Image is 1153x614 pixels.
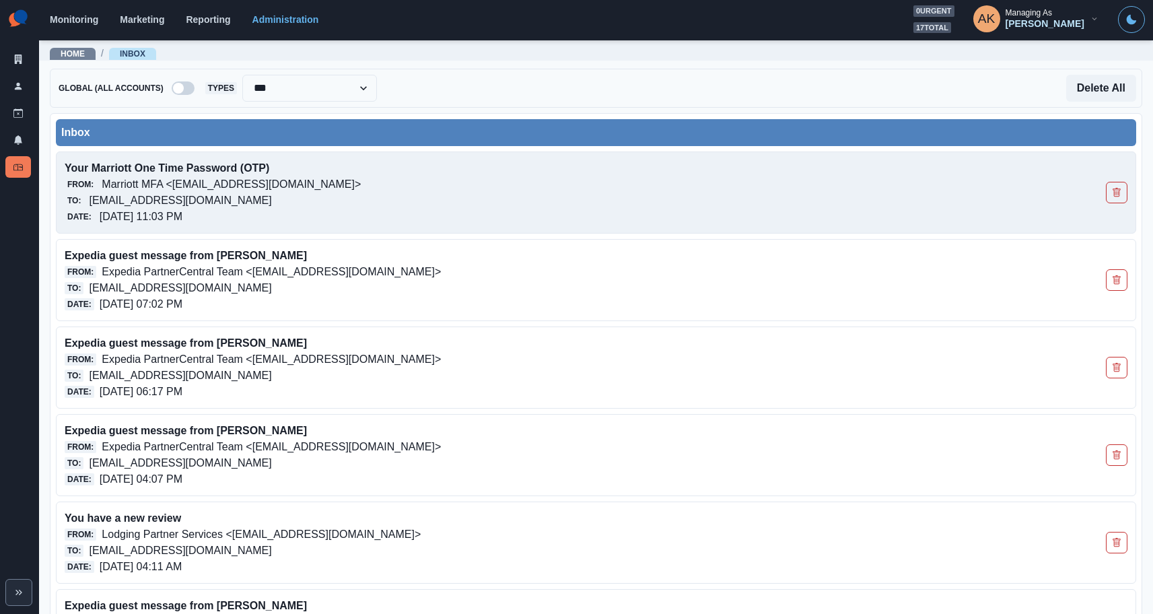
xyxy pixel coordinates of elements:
div: [PERSON_NAME] [1006,18,1084,30]
p: Lodging Partner Services <[EMAIL_ADDRESS][DOMAIN_NAME]> [102,526,421,543]
a: Monitoring [50,14,98,25]
p: [EMAIL_ADDRESS][DOMAIN_NAME] [89,193,271,209]
button: Delete Email [1106,357,1127,378]
span: Types [205,82,237,94]
p: [EMAIL_ADDRESS][DOMAIN_NAME] [89,368,271,384]
p: Marriott MFA <[EMAIL_ADDRESS][DOMAIN_NAME]> [102,176,361,193]
span: From: [65,353,96,366]
p: Expedia PartnerCentral Team <[EMAIL_ADDRESS][DOMAIN_NAME]> [102,264,441,280]
p: Expedia guest message from [PERSON_NAME] [65,598,915,614]
span: From: [65,441,96,453]
div: Managing As [1006,8,1052,18]
p: Expedia guest message from [PERSON_NAME] [65,335,915,351]
a: Administration [252,14,319,25]
div: Inbox [61,125,1131,141]
p: [DATE] 06:17 PM [100,384,182,400]
button: Delete Email [1106,444,1127,466]
p: [DATE] 04:11 AM [100,559,182,575]
a: Inbox [5,156,31,178]
button: Managing As[PERSON_NAME] [963,5,1110,32]
span: To: [65,545,83,557]
span: To: [65,282,83,294]
span: To: [65,457,83,469]
span: Date: [65,211,94,223]
p: [DATE] 07:02 PM [100,296,182,312]
span: From: [65,528,96,541]
p: [DATE] 04:07 PM [100,471,182,487]
a: Marketing [120,14,164,25]
span: To: [65,370,83,382]
p: You have a new review [65,510,915,526]
a: Draft Posts [5,102,31,124]
p: Expedia guest message from [PERSON_NAME] [65,248,915,264]
a: Reporting [186,14,230,25]
a: Notifications [5,129,31,151]
span: 17 total [913,22,951,34]
p: Expedia PartnerCentral Team <[EMAIL_ADDRESS][DOMAIN_NAME]> [102,351,441,368]
button: Delete All [1066,75,1136,102]
button: Expand [5,579,32,606]
a: Users [5,75,31,97]
span: Date: [65,298,94,310]
p: [DATE] 11:03 PM [100,209,182,225]
span: 0 urgent [913,5,954,17]
span: To: [65,195,83,207]
span: Date: [65,386,94,398]
div: Alex Kalogeropoulos [978,3,995,35]
p: [EMAIL_ADDRESS][DOMAIN_NAME] [89,455,271,471]
a: Inbox [120,49,145,59]
button: Delete Email [1106,182,1127,203]
span: From: [65,266,96,278]
p: Expedia guest message from [PERSON_NAME] [65,423,915,439]
span: / [101,46,104,61]
button: Delete Email [1106,532,1127,553]
span: From: [65,178,96,191]
span: Date: [65,473,94,485]
nav: breadcrumb [50,46,156,61]
span: Global (All Accounts) [56,82,166,94]
p: [EMAIL_ADDRESS][DOMAIN_NAME] [89,280,271,296]
p: Expedia PartnerCentral Team <[EMAIL_ADDRESS][DOMAIN_NAME]> [102,439,441,455]
p: [EMAIL_ADDRESS][DOMAIN_NAME] [89,543,271,559]
button: Toggle Mode [1118,6,1145,33]
a: Home [61,49,85,59]
a: Clients [5,48,31,70]
p: Your Marriott One Time Password (OTP) [65,160,915,176]
span: Date: [65,561,94,573]
button: Delete Email [1106,269,1127,291]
